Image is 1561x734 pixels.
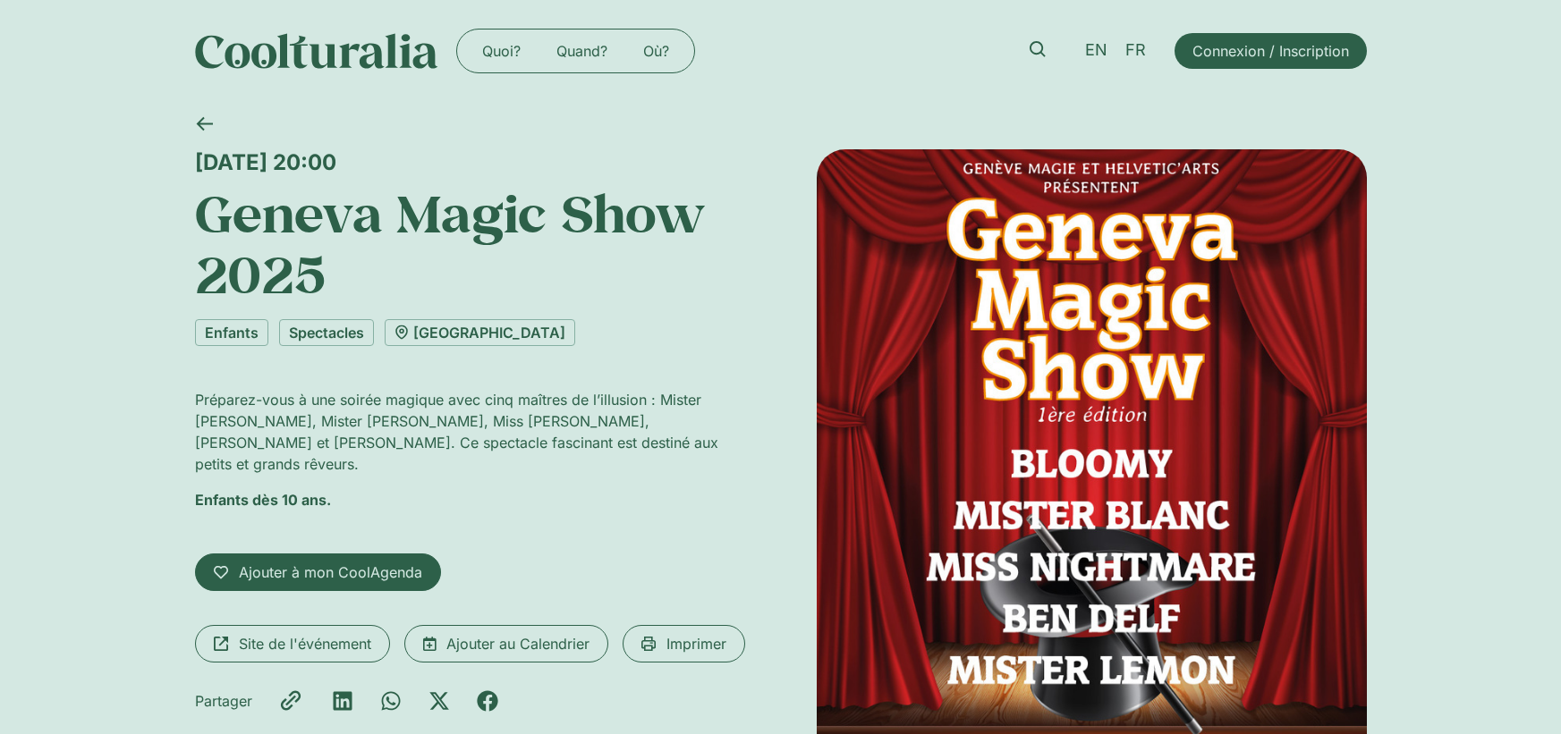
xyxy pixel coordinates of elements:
div: Partager sur whatsapp [380,690,402,712]
a: Imprimer [623,625,745,662]
span: Connexion / Inscription [1192,40,1349,62]
a: Où? [625,37,687,65]
a: Spectacles [279,319,374,346]
a: Enfants [195,319,268,346]
p: Préparez-vous à une soirée magique avec cinq maîtres de l’illusion : Mister [PERSON_NAME], Mister... [195,389,745,475]
a: Quoi? [464,37,539,65]
a: EN [1076,38,1116,63]
a: Quand? [539,37,625,65]
h1: Geneva Magic Show 2025 [195,182,745,305]
div: Partager sur x-twitter [428,690,450,712]
a: Ajouter au Calendrier [404,625,608,662]
span: Site de l'événement [239,633,371,654]
strong: Enfants dès 10 ans. [195,491,331,509]
a: Site de l'événement [195,625,390,662]
a: Ajouter à mon CoolAgenda [195,553,441,591]
nav: Menu [464,37,687,65]
div: Partager sur facebook [477,690,498,712]
a: FR [1116,38,1155,63]
span: EN [1085,41,1107,60]
div: Partager [195,690,252,712]
span: Ajouter à mon CoolAgenda [239,561,422,583]
span: Imprimer [666,633,726,654]
a: [GEOGRAPHIC_DATA] [385,319,575,346]
span: Ajouter au Calendrier [446,633,590,654]
div: [DATE] 20:00 [195,149,745,175]
div: Partager sur linkedin [332,690,353,712]
a: Connexion / Inscription [1175,33,1367,69]
span: FR [1125,41,1146,60]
